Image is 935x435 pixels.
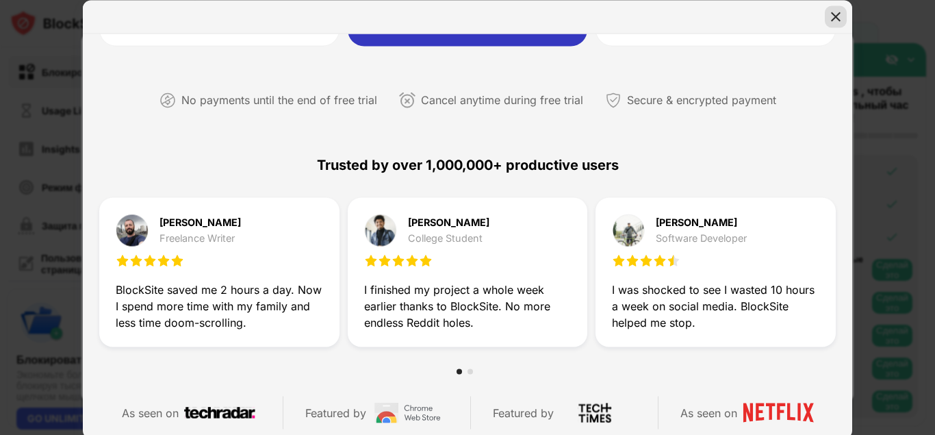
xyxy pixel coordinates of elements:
img: tech-times [559,403,630,423]
img: star [626,254,639,268]
img: star [653,254,667,268]
img: star [157,254,170,268]
div: Secure & encrypted payment [627,90,776,110]
img: secured-payment [605,92,622,108]
img: star [667,254,680,268]
div: Software Developer [656,233,747,244]
img: star [364,254,378,268]
img: star [129,254,143,268]
div: Trusted by over 1,000,000+ productive users [99,132,836,198]
img: testimonial-purchase-1.jpg [116,214,149,247]
div: Featured by [493,403,554,423]
div: Freelance Writer [159,233,241,244]
div: Featured by [305,403,366,423]
div: [PERSON_NAME] [159,217,241,227]
img: star [170,254,184,268]
img: star [378,254,392,268]
img: star [392,254,405,268]
img: testimonial-purchase-3.jpg [612,214,645,247]
div: I was shocked to see I wasted 10 hours a week on social media. BlockSite helped me stop. [612,282,819,331]
div: BlockSite saved me 2 hours a day. Now I spend more time with my family and less time doom-scrolling. [116,282,323,331]
div: As seen on [680,403,737,423]
img: testimonial-purchase-2.jpg [364,214,397,247]
img: star [639,254,653,268]
div: [PERSON_NAME] [408,217,489,227]
div: College Student [408,233,489,244]
img: star [116,254,129,268]
div: As seen on [122,403,179,423]
img: star [405,254,419,268]
img: star [612,254,626,268]
div: Cancel anytime during free trial [421,90,583,110]
div: I finished my project a whole week earlier thanks to BlockSite. No more endless Reddit holes. [364,282,572,331]
div: No payments until the end of free trial [181,90,377,110]
img: techradar [184,403,255,423]
div: [PERSON_NAME] [656,217,747,227]
img: chrome-web-store-logo [372,403,443,423]
img: not-paying [159,92,176,108]
img: star [143,254,157,268]
img: cancel-anytime [399,92,415,108]
img: star [419,254,433,268]
img: netflix-logo [743,403,814,423]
